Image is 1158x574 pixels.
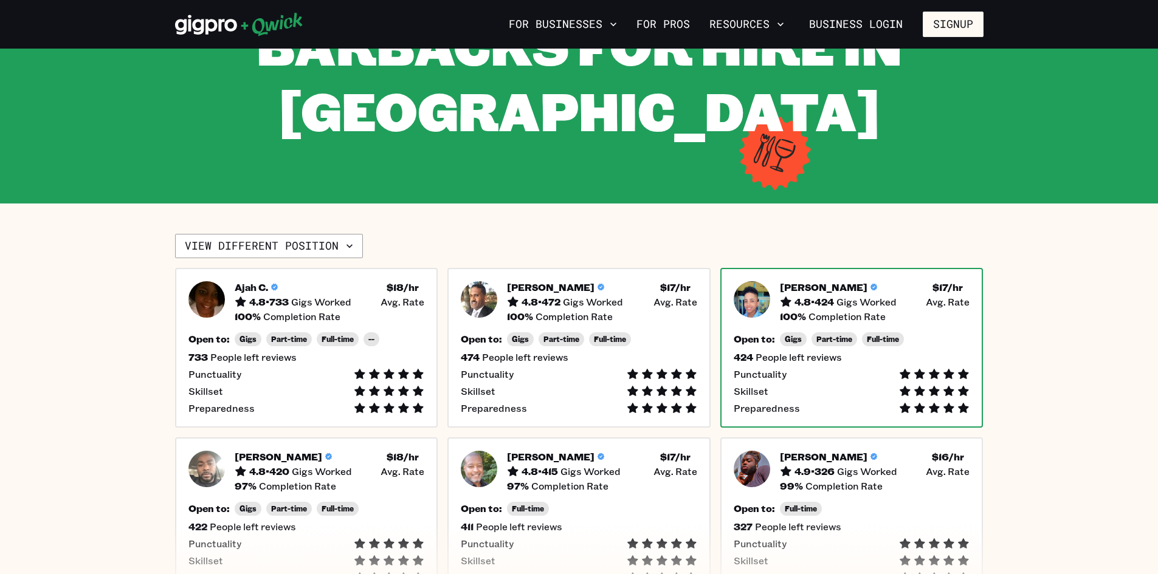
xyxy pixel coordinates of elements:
[594,335,626,344] span: Full-time
[461,538,514,550] span: Punctuality
[240,504,257,513] span: Gigs
[322,504,354,513] span: Full-time
[292,465,352,477] span: Gigs Worked
[291,296,351,308] span: Gigs Worked
[522,296,560,308] h5: 4.8 • 472
[734,502,775,514] h5: Open to:
[932,451,964,463] h5: $ 16 /hr
[461,368,514,380] span: Punctuality
[785,335,802,344] span: Gigs
[794,296,834,308] h5: 4.8 • 424
[188,281,225,318] img: Pro headshot
[805,480,883,492] span: Completion Rate
[512,504,544,513] span: Full-time
[188,351,208,363] h5: 733
[522,465,558,477] h5: 4.8 • 415
[257,10,902,145] span: Barbacks for Hire in [GEOGRAPHIC_DATA]
[249,296,289,308] h5: 4.8 • 733
[259,480,336,492] span: Completion Rate
[368,335,374,344] span: --
[188,333,230,345] h5: Open to:
[387,281,419,293] h5: $ 18 /hr
[785,504,817,513] span: Full-time
[836,296,897,308] span: Gigs Worked
[188,451,225,487] img: Pro headshot
[235,480,257,492] h5: 97 %
[387,451,419,463] h5: $ 18 /hr
[447,268,711,428] button: Pro headshot[PERSON_NAME]4.8•472Gigs Worked$17/hr Avg. Rate100%Completion RateOpen to:GigsPart-ti...
[734,451,770,487] img: Pro headshot
[263,310,340,323] span: Completion Rate
[926,296,970,308] span: Avg. Rate
[543,335,579,344] span: Part-time
[461,555,495,567] span: Skillset
[188,538,241,550] span: Punctuality
[461,385,495,397] span: Skillset
[867,335,899,344] span: Full-time
[512,335,529,344] span: Gigs
[507,281,595,293] h5: [PERSON_NAME]
[322,335,354,344] span: Full-time
[734,555,768,567] span: Skillset
[461,351,480,363] h5: 474
[734,402,800,414] span: Preparedness
[536,310,613,323] span: Completion Rate
[461,521,474,533] h5: 411
[653,465,697,477] span: Avg. Rate
[780,480,803,492] h5: 99 %
[507,310,533,323] h5: 100 %
[461,281,497,318] img: Pro headshot
[235,310,261,323] h5: 100 %
[461,333,502,345] h5: Open to:
[734,281,770,318] img: Pro headshot
[794,465,835,477] h5: 4.9 • 326
[780,451,867,463] h5: [PERSON_NAME]
[504,14,622,35] button: For Businesses
[734,368,787,380] span: Punctuality
[210,521,296,533] span: People left reviews
[720,268,984,428] button: Pro headshot[PERSON_NAME]4.8•424Gigs Worked$17/hr Avg. Rate100%Completion RateOpen to:GigsPart-ti...
[816,335,852,344] span: Part-time
[632,14,695,35] a: For Pros
[175,268,438,428] button: Pro headshotAjah C.4.8•733Gigs Worked$18/hr Avg. Rate100%Completion RateOpen to:GigsPart-timeFull...
[932,281,963,293] h5: $ 17 /hr
[734,521,753,533] h5: 327
[271,335,307,344] span: Part-time
[560,465,621,477] span: Gigs Worked
[461,502,502,514] h5: Open to:
[780,310,806,323] h5: 100 %
[507,480,529,492] h5: 97 %
[175,234,363,258] button: View different position
[734,385,768,397] span: Skillset
[235,281,268,293] h5: Ajah C.
[563,296,623,308] span: Gigs Worked
[235,451,322,463] h5: [PERSON_NAME]
[188,521,207,533] h5: 422
[381,465,424,477] span: Avg. Rate
[837,465,897,477] span: Gigs Worked
[381,296,424,308] span: Avg. Rate
[756,351,842,363] span: People left reviews
[271,504,307,513] span: Part-time
[660,281,691,293] h5: $ 17 /hr
[734,333,775,345] h5: Open to:
[660,451,691,463] h5: $ 17 /hr
[461,451,497,487] img: Pro headshot
[482,351,568,363] span: People left reviews
[734,538,787,550] span: Punctuality
[705,14,789,35] button: Resources
[507,451,595,463] h5: [PERSON_NAME]
[188,402,255,414] span: Preparedness
[476,521,562,533] span: People left reviews
[755,521,841,533] span: People left reviews
[799,12,913,37] a: Business Login
[188,555,223,567] span: Skillset
[188,502,230,514] h5: Open to:
[188,385,223,397] span: Skillset
[734,351,753,363] h5: 424
[926,465,970,477] span: Avg. Rate
[249,465,289,477] h5: 4.8 • 420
